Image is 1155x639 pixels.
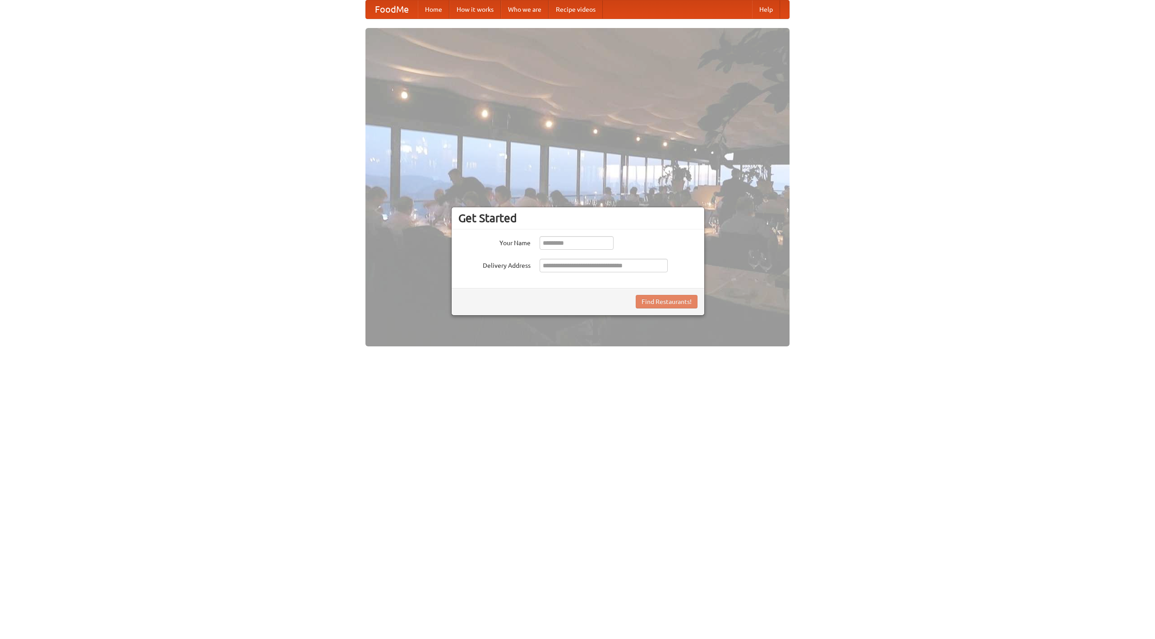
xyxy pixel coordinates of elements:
label: Your Name [458,236,531,247]
button: Find Restaurants! [636,295,698,308]
a: Recipe videos [549,0,603,19]
a: How it works [449,0,501,19]
label: Delivery Address [458,259,531,270]
a: Help [752,0,780,19]
h3: Get Started [458,211,698,225]
a: FoodMe [366,0,418,19]
a: Who we are [501,0,549,19]
a: Home [418,0,449,19]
